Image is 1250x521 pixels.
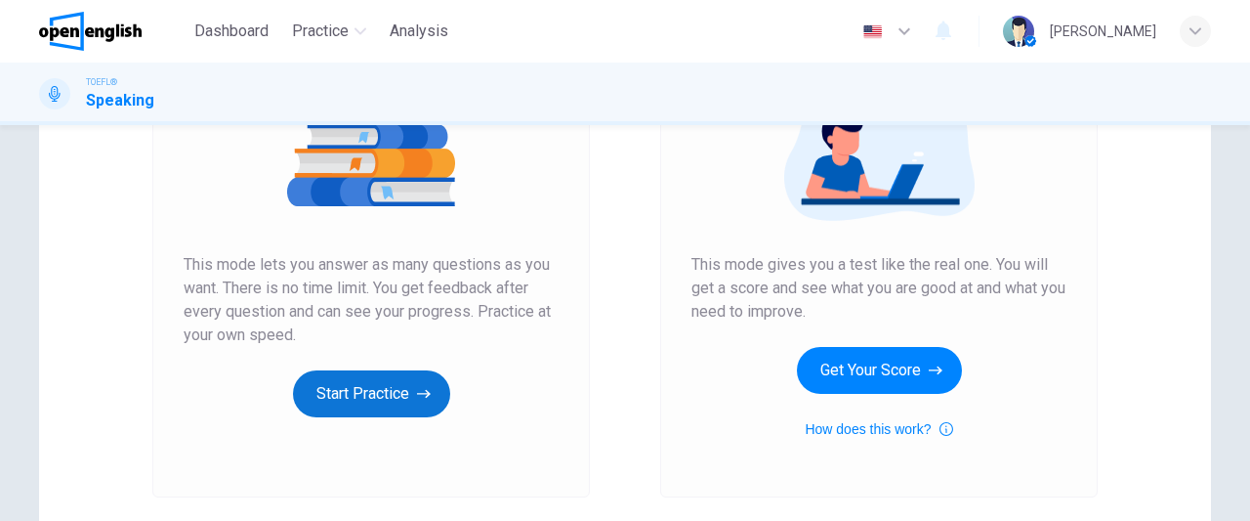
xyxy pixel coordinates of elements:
[382,14,456,49] button: Analysis
[284,14,374,49] button: Practice
[691,253,1066,324] span: This mode gives you a test like the real one. You will get a score and see what you are good at a...
[805,417,952,441] button: How does this work?
[293,370,450,417] button: Start Practice
[292,20,349,43] span: Practice
[194,20,269,43] span: Dashboard
[86,89,154,112] h1: Speaking
[39,12,187,51] a: OpenEnglish logo
[184,253,559,347] span: This mode lets you answer as many questions as you want. There is no time limit. You get feedback...
[860,24,885,39] img: en
[390,20,448,43] span: Analysis
[1050,20,1156,43] div: [PERSON_NAME]
[39,12,142,51] img: OpenEnglish logo
[797,347,962,394] button: Get Your Score
[187,14,276,49] button: Dashboard
[86,75,117,89] span: TOEFL®
[1003,16,1034,47] img: Profile picture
